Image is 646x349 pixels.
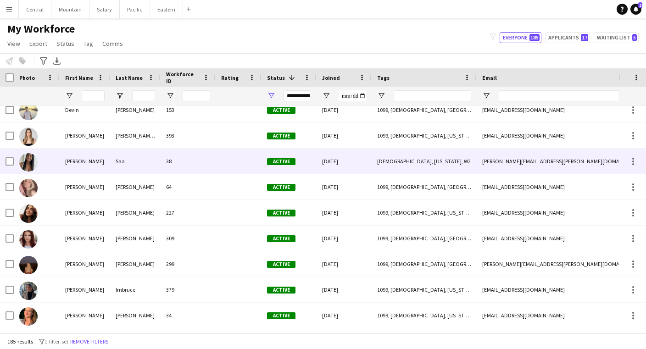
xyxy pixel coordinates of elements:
div: 64 [161,174,216,199]
div: [PERSON_NAME] [60,123,110,148]
button: Open Filter Menu [322,92,330,100]
span: Status [267,74,285,81]
button: Remove filters [68,337,110,347]
div: [DATE] [317,149,372,174]
div: [PERSON_NAME] [110,303,161,328]
div: 393 [161,123,216,148]
div: [DATE] [317,123,372,148]
span: Last Name [116,74,143,81]
div: 38 [161,149,216,174]
button: Everyone185 [500,32,541,43]
span: 2 [638,2,642,8]
div: [PERSON_NAME] [110,200,161,225]
span: First Name [65,74,93,81]
div: 34 [161,303,216,328]
span: 5 [632,34,637,41]
span: View [7,39,20,48]
div: 1099, [DEMOGRAPHIC_DATA], [US_STATE] [372,277,477,302]
img: Emma Stearns [19,307,38,326]
div: [DATE] [317,226,372,251]
img: Devin DiCastro [19,102,38,120]
div: Imbruce [110,277,161,302]
div: Saa [110,149,161,174]
div: [PERSON_NAME] [110,174,161,199]
span: Active [267,133,295,139]
span: Active [267,107,295,114]
span: 1 filter set [45,338,68,345]
input: Joined Filter Input [339,90,366,101]
a: Comms [99,38,127,50]
span: 185 [529,34,540,41]
div: [DEMOGRAPHIC_DATA], [US_STATE], W2 [372,149,477,174]
img: Eileen Saa [19,153,38,172]
div: 299 [161,251,216,277]
div: 227 [161,200,216,225]
button: Mountain [51,0,89,18]
span: Export [29,39,47,48]
button: Open Filter Menu [116,92,124,100]
div: 1099, [DEMOGRAPHIC_DATA], [GEOGRAPHIC_DATA] [372,174,477,199]
div: [PERSON_NAME] [60,226,110,251]
button: Open Filter Menu [482,92,490,100]
div: [PERSON_NAME] [60,149,110,174]
div: [PERSON_NAME] [60,174,110,199]
span: Active [267,287,295,294]
div: 1099, [DEMOGRAPHIC_DATA], [GEOGRAPHIC_DATA] [372,226,477,251]
div: [PERSON_NAME] [110,226,161,251]
div: 1099, [DEMOGRAPHIC_DATA], [GEOGRAPHIC_DATA] [372,251,477,277]
span: Active [267,235,295,242]
div: [DATE] [317,303,372,328]
span: Active [267,261,295,268]
div: [DATE] [317,277,372,302]
img: Elise Mears [19,205,38,223]
span: Active [267,158,295,165]
a: 2 [630,4,641,15]
span: 17 [581,34,588,41]
span: Workforce ID [166,71,199,84]
button: Open Filter Menu [377,92,385,100]
button: Applicants17 [545,32,590,43]
div: [DATE] [317,200,372,225]
div: Devin [60,97,110,122]
div: 379 [161,277,216,302]
div: 1099, [DEMOGRAPHIC_DATA], [GEOGRAPHIC_DATA] [372,97,477,122]
span: Active [267,184,295,191]
button: Eastern [150,0,183,18]
a: Export [26,38,51,50]
span: Active [267,312,295,319]
div: [PERSON_NAME] [60,251,110,277]
img: Ella Henning [19,256,38,274]
span: My Workforce [7,22,75,36]
div: 153 [161,97,216,122]
div: [PERSON_NAME] [110,251,161,277]
button: Pacific [120,0,150,18]
div: [DATE] [317,251,372,277]
div: [PERSON_NAME] [PERSON_NAME] [110,123,161,148]
button: Central [19,0,51,18]
app-action-btn: Advanced filters [38,55,49,66]
button: Salary [89,0,120,18]
div: [PERSON_NAME] [60,200,110,225]
a: Status [53,38,78,50]
img: Diana Barbosa Da Silva [19,127,38,146]
span: Tags [377,74,390,81]
div: [PERSON_NAME] [110,97,161,122]
span: Active [267,210,295,216]
app-action-btn: Export XLSX [51,55,62,66]
input: First Name Filter Input [82,90,105,101]
div: 1099, [DEMOGRAPHIC_DATA], [US_STATE] [372,303,477,328]
span: Rating [221,74,239,81]
span: Joined [322,74,340,81]
a: Tag [80,38,97,50]
a: View [4,38,24,50]
div: [PERSON_NAME] [60,303,110,328]
img: Elisabeth Smith [19,179,38,197]
img: Ella Imbruce [19,282,38,300]
div: 1099, [DEMOGRAPHIC_DATA], [US_STATE], [GEOGRAPHIC_DATA], [US_STATE], [GEOGRAPHIC_DATA] [372,200,477,225]
img: Elizabeth Fitzhugh [19,230,38,249]
input: Last Name Filter Input [132,90,155,101]
button: Waiting list5 [594,32,639,43]
input: Tags Filter Input [394,90,471,101]
button: Open Filter Menu [267,92,275,100]
button: Open Filter Menu [65,92,73,100]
